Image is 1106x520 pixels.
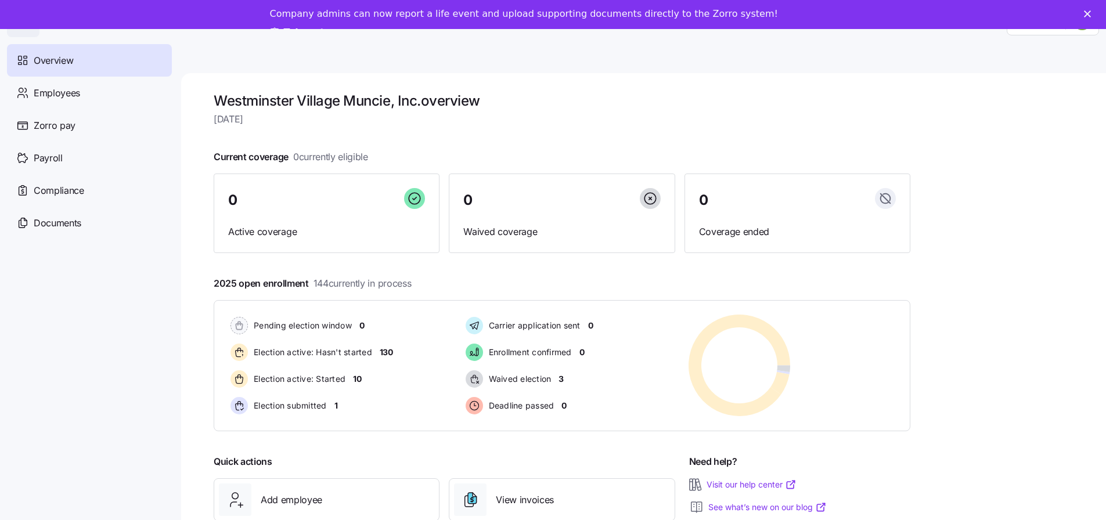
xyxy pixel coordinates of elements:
a: Take a tour [270,27,343,39]
span: Enrollment confirmed [485,346,572,358]
span: Waived coverage [463,225,660,239]
h1: Westminster Village Muncie, Inc. overview [214,92,910,110]
span: Zorro pay [34,118,75,133]
span: [DATE] [214,112,910,127]
span: Overview [34,53,73,68]
span: 2025 open enrollment [214,276,411,291]
span: Current coverage [214,150,368,164]
span: Carrier application sent [485,320,581,331]
span: 0 currently eligible [293,150,368,164]
div: Company admins can now report a life event and upload supporting documents directly to the Zorro ... [270,8,778,20]
span: Employees [34,86,80,100]
span: 0 [463,193,473,207]
a: Overview [7,44,172,77]
span: Compliance [34,183,84,198]
span: 0 [228,193,237,207]
span: Election active: Started [250,373,345,385]
span: 0 [561,400,567,411]
a: See what’s new on our blog [708,501,827,513]
span: Payroll [34,151,63,165]
span: View invoices [496,493,554,507]
span: Election active: Hasn't started [250,346,372,358]
span: 1 [334,400,338,411]
span: 144 currently in process [314,276,412,291]
a: Zorro pay [7,109,172,142]
span: Waived election [485,373,552,385]
span: Quick actions [214,454,272,469]
span: Coverage ended [699,225,896,239]
span: Deadline passed [485,400,554,411]
div: Close [1084,10,1096,17]
span: 3 [559,373,564,385]
span: Active coverage [228,225,425,239]
span: Pending election window [250,320,352,331]
span: 0 [699,193,708,207]
a: Documents [7,207,172,239]
a: Visit our help center [707,479,797,490]
span: 0 [588,320,593,331]
span: 0 [579,346,585,358]
span: 10 [353,373,361,385]
span: 0 [359,320,365,331]
span: Add employee [261,493,322,507]
span: 130 [380,346,393,358]
a: Payroll [7,142,172,174]
a: Employees [7,77,172,109]
a: Compliance [7,174,172,207]
span: Need help? [689,454,737,469]
span: Election submitted [250,400,327,411]
span: Documents [34,216,81,230]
